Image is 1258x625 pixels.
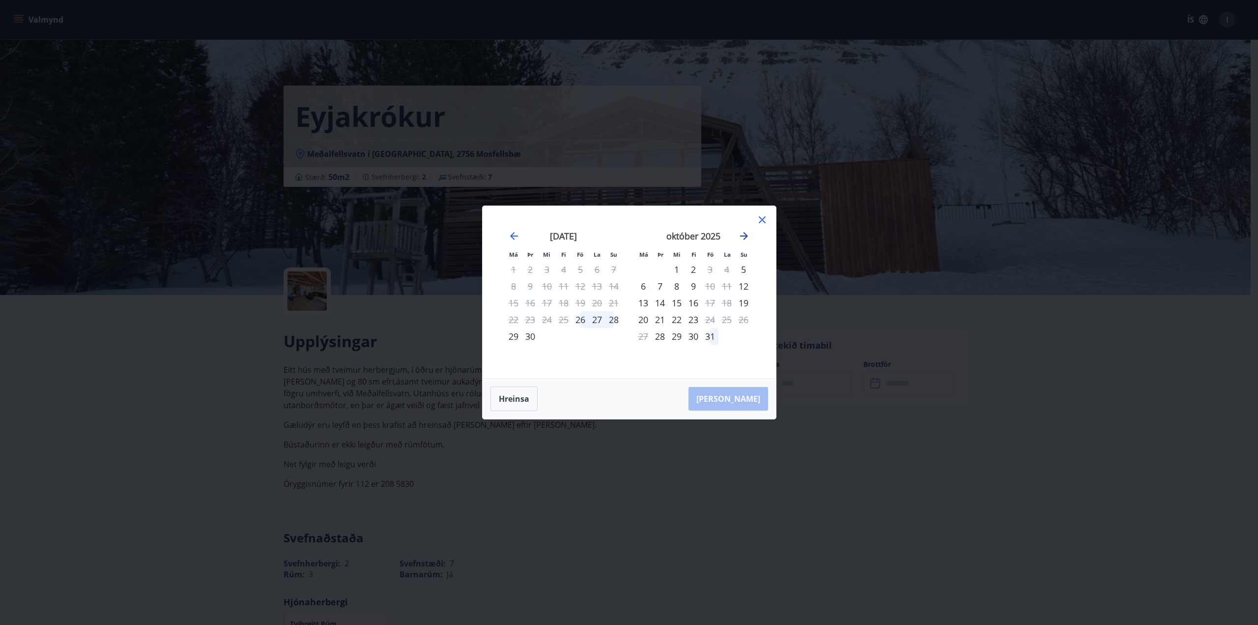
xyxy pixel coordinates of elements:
div: Move forward to switch to the next month. [738,230,750,242]
td: Not available. föstudagur, 10. október 2025 [702,278,718,295]
div: 27 [589,311,605,328]
div: 28 [605,311,622,328]
td: Not available. mánudagur, 15. september 2025 [505,295,522,311]
div: Aðeins innritun í boði [735,278,752,295]
td: Choose föstudagur, 31. október 2025 as your check-in date. It’s available. [702,328,718,345]
div: Aðeins innritun í boði [735,261,752,278]
td: Choose föstudagur, 26. september 2025 as your check-in date. It’s available. [572,311,589,328]
td: Not available. laugardagur, 20. september 2025 [589,295,605,311]
td: Not available. föstudagur, 17. október 2025 [702,295,718,311]
div: 14 [652,295,668,311]
td: Choose þriðjudagur, 7. október 2025 as your check-in date. It’s available. [652,278,668,295]
td: Not available. föstudagur, 19. september 2025 [572,295,589,311]
div: 13 [635,295,652,311]
div: 29 [668,328,685,345]
td: Not available. mánudagur, 8. september 2025 [505,278,522,295]
td: Not available. fimmtudagur, 18. september 2025 [555,295,572,311]
td: Not available. mánudagur, 1. september 2025 [505,261,522,278]
td: Choose mánudagur, 29. september 2025 as your check-in date. It’s available. [505,328,522,345]
small: Má [509,251,518,258]
td: Not available. mánudagur, 27. október 2025 [635,328,652,345]
td: Choose miðvikudagur, 29. október 2025 as your check-in date. It’s available. [668,328,685,345]
td: Not available. mánudagur, 22. september 2025 [505,311,522,328]
td: Choose þriðjudagur, 30. september 2025 as your check-in date. It’s available. [522,328,539,345]
td: Not available. þriðjudagur, 2. september 2025 [522,261,539,278]
div: 7 [652,278,668,295]
td: Choose fimmtudagur, 30. október 2025 as your check-in date. It’s available. [685,328,702,345]
div: 9 [685,278,702,295]
td: Not available. miðvikudagur, 10. september 2025 [539,278,555,295]
div: Aðeins útritun í boði [702,261,718,278]
small: La [594,251,600,258]
div: Aðeins innritun í boði [572,311,589,328]
td: Choose laugardagur, 27. september 2025 as your check-in date. It’s available. [589,311,605,328]
strong: október 2025 [666,230,720,242]
small: Fö [707,251,714,258]
div: 20 [635,311,652,328]
button: Hreinsa [490,387,538,411]
td: Not available. fimmtudagur, 25. september 2025 [555,311,572,328]
small: Fi [561,251,566,258]
td: Choose miðvikudagur, 22. október 2025 as your check-in date. It’s available. [668,311,685,328]
small: Fö [577,251,583,258]
td: Not available. þriðjudagur, 9. september 2025 [522,278,539,295]
td: Not available. sunnudagur, 21. september 2025 [605,295,622,311]
div: Aðeins innritun í boði [652,328,668,345]
div: 29 [505,328,522,345]
td: Choose fimmtudagur, 9. október 2025 as your check-in date. It’s available. [685,278,702,295]
div: Calendar [494,218,764,366]
td: Not available. sunnudagur, 7. september 2025 [605,261,622,278]
td: Not available. fimmtudagur, 11. september 2025 [555,278,572,295]
div: 23 [685,311,702,328]
td: Not available. þriðjudagur, 16. september 2025 [522,295,539,311]
td: Not available. laugardagur, 25. október 2025 [718,311,735,328]
div: 16 [685,295,702,311]
td: Choose sunnudagur, 12. október 2025 as your check-in date. It’s available. [735,278,752,295]
td: Choose sunnudagur, 28. september 2025 as your check-in date. It’s available. [605,311,622,328]
td: Choose sunnudagur, 5. október 2025 as your check-in date. It’s available. [735,261,752,278]
small: Mi [543,251,550,258]
div: 30 [685,328,702,345]
td: Not available. miðvikudagur, 24. september 2025 [539,311,555,328]
small: Su [741,251,747,258]
small: Þr [658,251,663,258]
div: Aðeins útritun í boði [702,311,718,328]
td: Not available. þriðjudagur, 23. september 2025 [522,311,539,328]
td: Not available. laugardagur, 4. október 2025 [718,261,735,278]
td: Not available. laugardagur, 6. september 2025 [589,261,605,278]
td: Choose miðvikudagur, 15. október 2025 as your check-in date. It’s available. [668,295,685,311]
small: Þr [527,251,533,258]
td: Not available. miðvikudagur, 3. september 2025 [539,261,555,278]
div: 30 [522,328,539,345]
td: Choose þriðjudagur, 14. október 2025 as your check-in date. It’s available. [652,295,668,311]
small: Fi [691,251,696,258]
td: Not available. laugardagur, 13. september 2025 [589,278,605,295]
td: Not available. sunnudagur, 14. september 2025 [605,278,622,295]
td: Choose sunnudagur, 19. október 2025 as your check-in date. It’s available. [735,295,752,311]
td: Choose mánudagur, 6. október 2025 as your check-in date. It’s available. [635,278,652,295]
td: Choose mánudagur, 13. október 2025 as your check-in date. It’s available. [635,295,652,311]
div: Aðeins útritun í boði [702,295,718,311]
td: Choose þriðjudagur, 28. október 2025 as your check-in date. It’s available. [652,328,668,345]
td: Choose fimmtudagur, 2. október 2025 as your check-in date. It’s available. [685,261,702,278]
strong: [DATE] [550,230,577,242]
td: Choose mánudagur, 20. október 2025 as your check-in date. It’s available. [635,311,652,328]
td: Choose fimmtudagur, 23. október 2025 as your check-in date. It’s available. [685,311,702,328]
td: Not available. fimmtudagur, 4. september 2025 [555,261,572,278]
td: Choose miðvikudagur, 1. október 2025 as your check-in date. It’s available. [668,261,685,278]
div: 1 [668,261,685,278]
div: Aðeins útritun í boði [702,278,718,295]
div: 8 [668,278,685,295]
div: Aðeins innritun í boði [735,295,752,311]
td: Not available. miðvikudagur, 17. september 2025 [539,295,555,311]
div: 22 [668,311,685,328]
td: Not available. laugardagur, 18. október 2025 [718,295,735,311]
td: Not available. föstudagur, 24. október 2025 [702,311,718,328]
td: Not available. föstudagur, 5. september 2025 [572,261,589,278]
small: Má [639,251,648,258]
div: Move backward to switch to the previous month. [508,230,520,242]
td: Not available. sunnudagur, 26. október 2025 [735,311,752,328]
td: Not available. föstudagur, 3. október 2025 [702,261,718,278]
div: 31 [702,328,718,345]
td: Choose fimmtudagur, 16. október 2025 as your check-in date. It’s available. [685,295,702,311]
